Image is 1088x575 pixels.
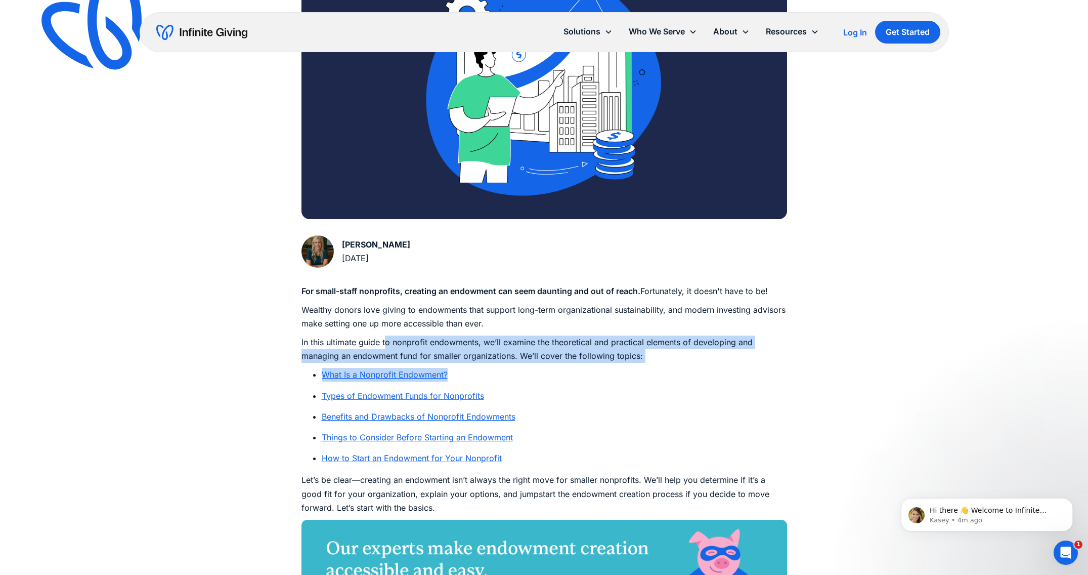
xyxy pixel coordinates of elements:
[342,238,410,252] div: [PERSON_NAME]
[322,391,484,401] a: Types of Endowment Funds for Nonprofits
[322,412,515,422] a: Benefits and Drawbacks of Nonprofit Endowments
[301,473,787,515] p: Let’s be clear—creating an endowment isn’t always the right move for smaller nonprofits. We’ll he...
[301,336,787,363] p: In this ultimate guide to nonprofit endowments, we’ll examine the theoretical and practical eleme...
[156,24,247,40] a: home
[705,21,758,43] div: About
[301,303,787,331] p: Wealthy donors love giving to endowments that support long-term organizational sustainability, an...
[301,286,640,296] strong: For small-staff nonprofits, creating an endowment can seem daunting and out of reach.
[1054,541,1078,565] iframe: Intercom live chat
[301,284,787,298] p: Fortunately, it doesn't have to be!
[322,432,513,442] a: Things to Consider Before Starting an Endowment
[843,26,867,38] a: Log In
[563,25,600,38] div: Solutions
[758,21,827,43] div: Resources
[342,252,410,265] div: [DATE]
[875,21,940,44] a: Get Started
[555,21,621,43] div: Solutions
[621,21,705,43] div: Who We Serve
[1074,541,1082,549] span: 1
[766,25,807,38] div: Resources
[629,25,685,38] div: Who We Serve
[322,369,448,380] a: What Is a Nonprofit Endowment?
[301,235,410,268] a: [PERSON_NAME][DATE]
[322,453,502,463] a: How to Start an Endowment for Your Nonprofit
[886,477,1088,548] iframe: Intercom notifications message
[843,28,867,36] div: Log In
[713,25,737,38] div: About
